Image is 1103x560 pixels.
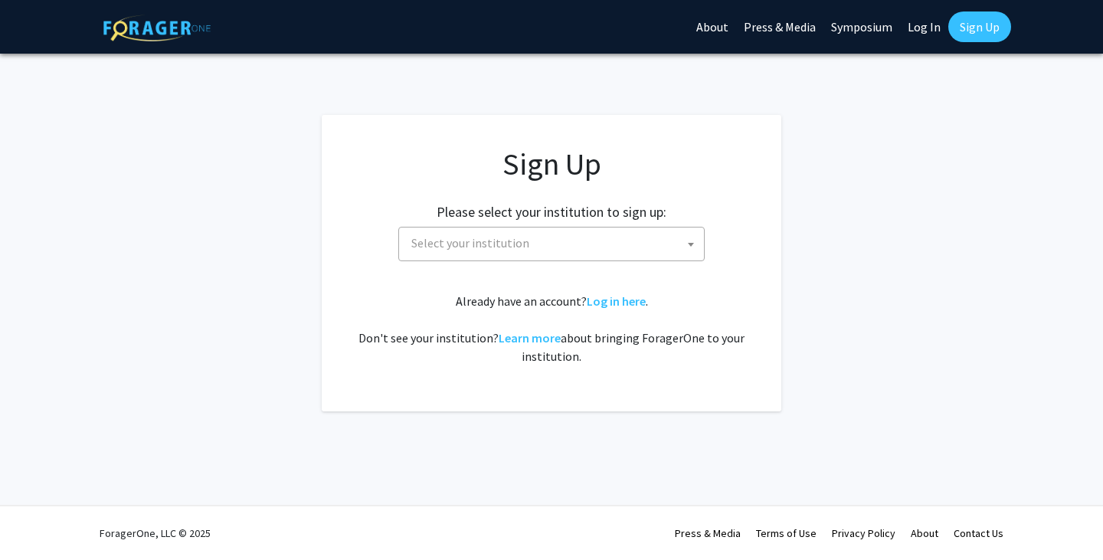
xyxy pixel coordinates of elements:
[411,235,529,251] span: Select your institution
[398,227,705,261] span: Select your institution
[100,506,211,560] div: ForagerOne, LLC © 2025
[948,11,1011,42] a: Sign Up
[587,293,646,309] a: Log in here
[103,15,211,41] img: ForagerOne Logo
[352,146,751,182] h1: Sign Up
[911,526,938,540] a: About
[405,228,704,259] span: Select your institution
[756,526,817,540] a: Terms of Use
[499,330,561,345] a: Learn more about bringing ForagerOne to your institution
[832,526,895,540] a: Privacy Policy
[437,204,666,221] h2: Please select your institution to sign up:
[352,292,751,365] div: Already have an account? . Don't see your institution? about bringing ForagerOne to your institut...
[675,526,741,540] a: Press & Media
[954,526,1003,540] a: Contact Us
